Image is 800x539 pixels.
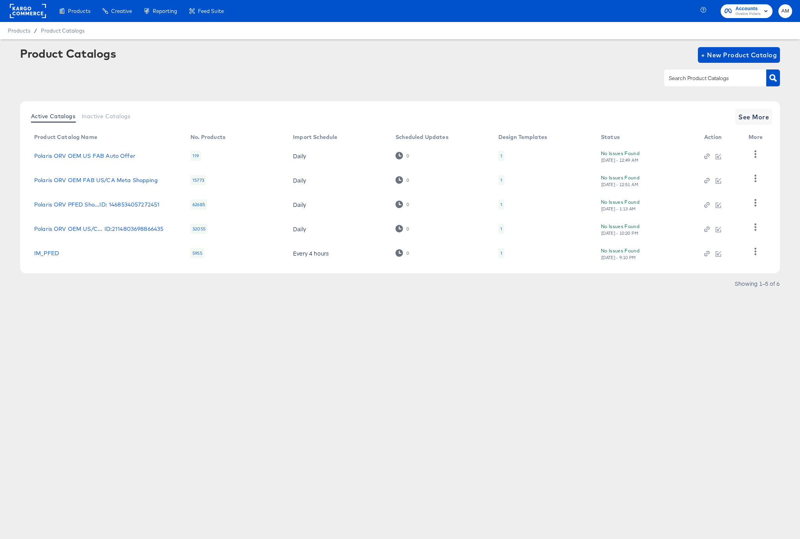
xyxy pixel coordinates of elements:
div: 0 [406,250,409,256]
div: Import Schedule [293,134,337,140]
div: Product Catalog Name [34,134,97,140]
span: Active Catalogs [31,113,75,119]
div: 1 [500,177,502,183]
span: Ovative Polaris [736,11,761,17]
td: Daily [287,168,389,192]
div: Product Catalogs [20,47,116,60]
button: AccountsOvative Polaris [721,4,773,18]
th: Status [595,131,698,144]
div: 1 [498,151,504,161]
td: Daily [287,192,389,217]
input: Search Product Catalogs [667,74,751,83]
div: Design Templates [498,134,547,140]
div: Scheduled Updates [395,134,449,140]
div: 1 [500,250,502,256]
div: 5955 [190,248,204,258]
span: Creative [111,8,132,14]
div: 0 [395,152,409,159]
div: 62685 [190,199,207,210]
th: More [742,131,772,144]
div: 0 [395,201,409,208]
span: Feed Suite [198,8,224,14]
td: Every 4 hours [287,241,389,265]
span: Products [8,27,30,34]
div: 1 [500,153,502,159]
span: AM [782,7,789,16]
div: Showing 1–5 of 6 [734,281,780,286]
div: No. Products [190,134,225,140]
span: See More [738,111,769,122]
button: See More [735,109,772,125]
span: Reporting [153,8,177,14]
td: Daily [287,217,389,241]
div: 1 [498,199,504,210]
div: 15773 [190,175,206,185]
div: 1 [500,201,502,208]
th: Action [698,131,743,144]
a: Polaris ORV OEM US FAB Auto Offer [34,153,135,159]
button: AM [778,4,792,18]
td: Daily [287,144,389,168]
div: 0 [406,177,409,183]
div: 1 [500,226,502,232]
div: 0 [406,153,409,159]
span: Inactive Catalogs [82,113,131,119]
a: Polaris ORV OEM FAB US/CA Meta Shopping [34,177,158,183]
div: 0 [395,249,409,257]
span: Products [68,8,90,14]
div: 1 [498,224,504,234]
div: 0 [395,176,409,184]
span: + New Product Catalog [701,49,777,60]
a: Product Catalogs [41,27,84,34]
span: / [30,27,41,34]
a: Polaris ORV PFED Sho...ID: 1468534057272451 [34,201,159,208]
div: 0 [406,226,409,232]
div: 119 [190,151,201,161]
div: 0 [395,225,409,232]
a: Polaris ORV OEM US/C... ID:2114803698866435 [34,226,163,232]
div: 0 [406,202,409,207]
div: 1 [498,175,504,185]
span: Accounts [736,5,761,13]
button: + New Product Catalog [698,47,780,63]
div: 32055 [190,224,207,234]
a: IM_PFED [34,250,59,256]
div: 1 [498,248,504,258]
